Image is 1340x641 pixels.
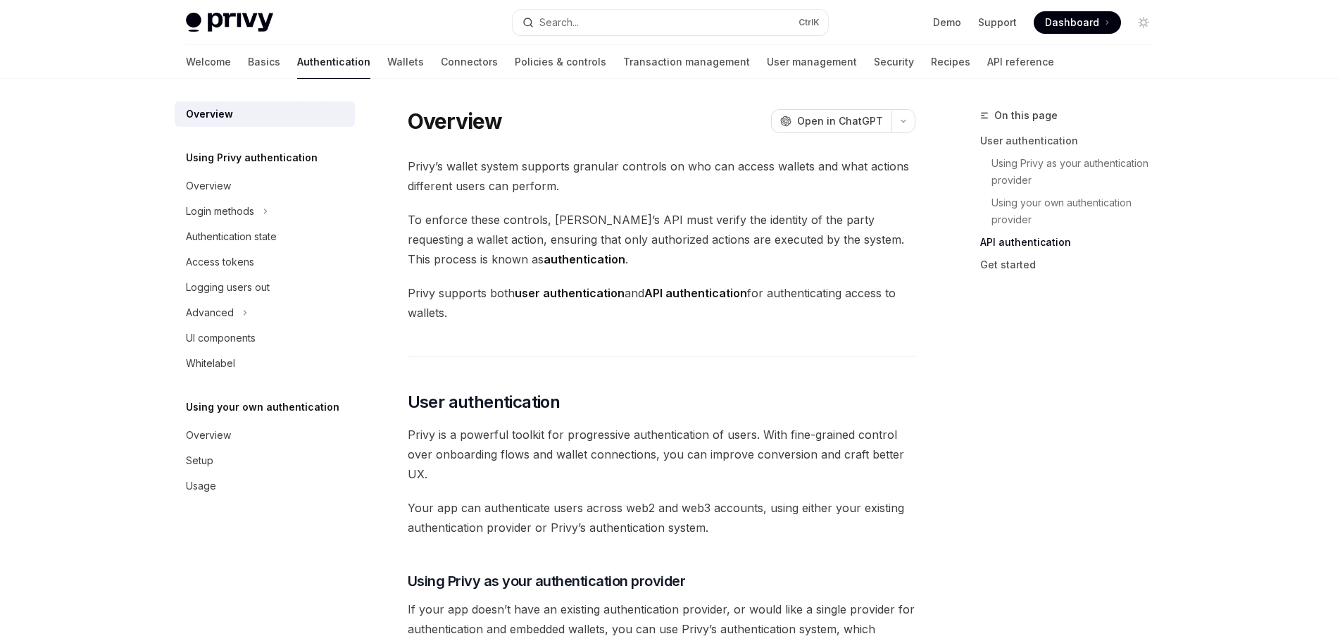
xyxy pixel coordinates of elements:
button: Toggle dark mode [1132,11,1155,34]
a: Using your own authentication provider [980,192,1166,231]
span: User authentication [408,391,561,413]
div: Search... [539,14,579,31]
strong: API authentication [644,286,747,300]
div: Overview [186,427,231,444]
a: Usage [175,473,355,499]
button: Open search [513,10,828,35]
a: Welcome [186,45,231,79]
a: Using Privy as your authentication provider [980,152,1166,192]
a: User management [767,45,857,79]
h5: Using your own authentication [186,399,339,416]
a: Authentication state [175,224,355,249]
strong: user authentication [515,286,625,300]
a: Policies & controls [515,45,606,79]
strong: authentication [544,252,625,266]
span: Open in ChatGPT [797,114,883,128]
span: On this page [994,107,1058,124]
div: Login methods [186,203,254,220]
a: User authentication [980,130,1166,152]
span: Privy supports both and for authenticating access to wallets. [408,283,915,323]
div: Authentication state [186,228,277,245]
a: API reference [987,45,1054,79]
button: Open in ChatGPT [771,109,891,133]
div: Usage [186,478,216,494]
div: Overview [186,106,233,123]
a: Authentication [297,45,370,79]
a: Overview [175,423,355,448]
div: Advanced [186,304,234,321]
span: Using Privy as your authentication provider [408,571,686,591]
a: UI components [175,325,355,351]
div: Access tokens [186,254,254,270]
div: Setup [186,452,213,469]
h1: Overview [408,108,503,134]
a: API authentication [980,231,1166,254]
div: UI components [186,330,256,347]
span: Your app can authenticate users across web2 and web3 accounts, using either your existing authent... [408,498,915,537]
a: Basics [248,45,280,79]
a: Overview [175,101,355,127]
span: To enforce these controls, [PERSON_NAME]’s API must verify the identity of the party requesting a... [408,210,915,269]
span: Privy’s wallet system supports granular controls on who can access wallets and what actions diffe... [408,156,915,196]
div: Whitelabel [186,355,235,372]
a: Logging users out [175,275,355,300]
a: Security [874,45,914,79]
button: Toggle Login methods section [175,199,355,224]
a: Wallets [387,45,424,79]
span: Dashboard [1045,15,1099,30]
div: Logging users out [186,279,270,296]
a: Setup [175,448,355,473]
a: Transaction management [623,45,750,79]
a: Demo [933,15,961,30]
span: Privy is a powerful toolkit for progressive authentication of users. With fine-grained control ov... [408,425,915,484]
img: light logo [186,13,273,32]
a: Get started [980,254,1166,276]
a: Support [978,15,1017,30]
a: Connectors [441,45,498,79]
a: Overview [175,173,355,199]
a: Recipes [931,45,970,79]
h5: Using Privy authentication [186,149,318,166]
a: Whitelabel [175,351,355,376]
a: Dashboard [1034,11,1121,34]
a: Access tokens [175,249,355,275]
button: Toggle Advanced section [175,300,355,325]
div: Overview [186,178,231,194]
span: Ctrl K [799,17,820,28]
